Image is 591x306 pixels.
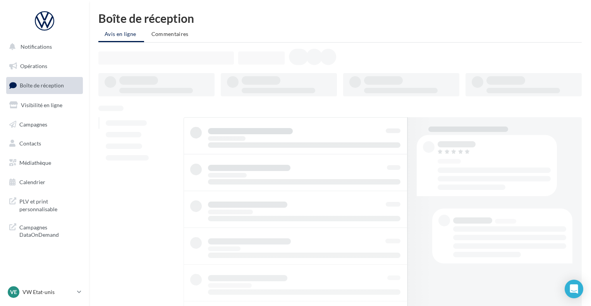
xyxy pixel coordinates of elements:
[5,155,84,171] a: Médiathèque
[5,97,84,113] a: Visibilité en ligne
[5,193,84,216] a: PLV et print personnalisable
[22,288,74,296] p: VW Etat-unis
[20,82,64,89] span: Boîte de réception
[5,77,84,94] a: Boîte de réception
[565,280,583,298] div: Open Intercom Messenger
[19,140,41,147] span: Contacts
[19,121,47,127] span: Campagnes
[21,102,62,108] span: Visibilité en ligne
[10,288,17,296] span: VE
[19,222,80,239] span: Campagnes DataOnDemand
[21,43,52,50] span: Notifications
[19,159,51,166] span: Médiathèque
[151,31,189,37] span: Commentaires
[5,39,81,55] button: Notifications
[5,116,84,133] a: Campagnes
[98,12,582,24] div: Boîte de réception
[20,63,47,69] span: Opérations
[19,179,45,185] span: Calendrier
[5,174,84,190] a: Calendrier
[19,196,80,213] span: PLV et print personnalisable
[5,58,84,74] a: Opérations
[5,135,84,152] a: Contacts
[6,285,83,299] a: VE VW Etat-unis
[5,219,84,242] a: Campagnes DataOnDemand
